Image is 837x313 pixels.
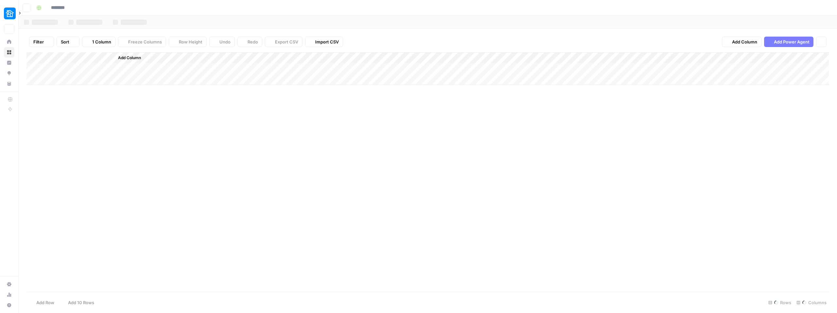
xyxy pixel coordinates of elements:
[58,297,98,308] button: Add 10 Rows
[305,37,343,47] button: Import CSV
[732,39,757,45] span: Add Column
[179,39,202,45] span: Row Height
[26,297,58,308] button: Add Row
[92,39,111,45] span: 1 Column
[29,37,54,47] button: Filter
[4,300,14,310] button: Help + Support
[82,37,115,47] button: 1 Column
[57,37,79,47] button: Sort
[33,39,44,45] span: Filter
[4,37,14,47] a: Home
[118,37,166,47] button: Freeze Columns
[219,39,231,45] span: Undo
[110,54,144,62] button: Add Column
[315,39,339,45] span: Import CSV
[61,39,69,45] span: Sort
[4,68,14,78] a: Opportunities
[722,37,761,47] button: Add Column
[275,39,298,45] span: Export CSV
[794,297,829,308] div: Columns
[265,37,302,47] button: Export CSV
[4,47,14,58] a: Browse
[237,37,262,47] button: Redo
[248,39,258,45] span: Redo
[4,8,16,19] img: Neighbor Logo
[766,297,794,308] div: Rows
[774,39,810,45] span: Add Power Agent
[4,78,14,89] a: Your Data
[4,279,14,289] a: Settings
[4,5,14,22] button: Workspace: Neighbor
[68,299,94,306] span: Add 10 Rows
[209,37,235,47] button: Undo
[4,289,14,300] a: Usage
[36,299,54,306] span: Add Row
[764,37,813,47] button: Add Power Agent
[4,58,14,68] a: Insights
[128,39,162,45] span: Freeze Columns
[118,55,141,61] span: Add Column
[169,37,207,47] button: Row Height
